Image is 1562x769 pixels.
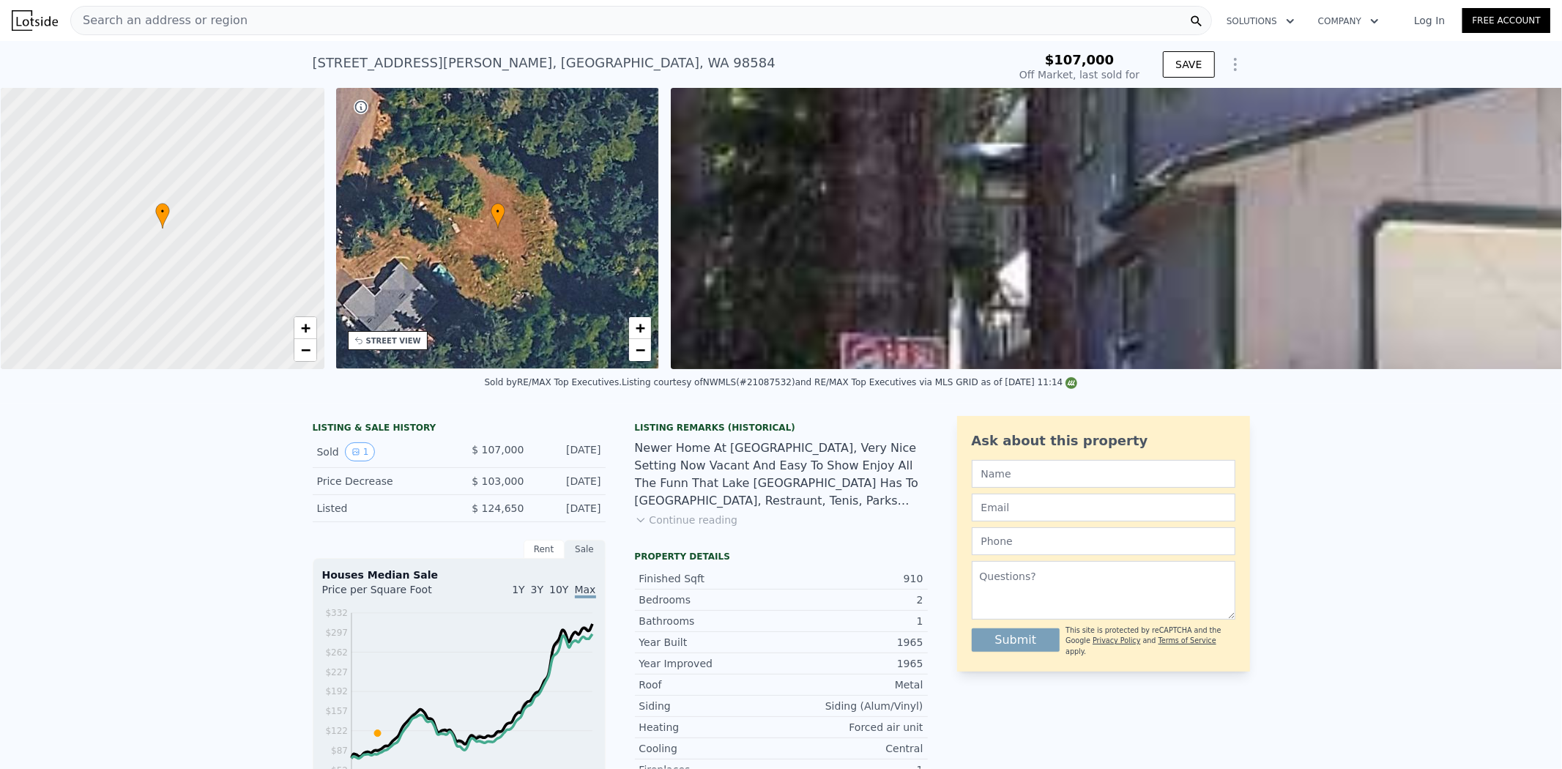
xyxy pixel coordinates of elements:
[531,584,543,595] span: 3Y
[636,341,645,359] span: −
[313,422,606,436] div: LISTING & SALE HISTORY
[1306,8,1391,34] button: Company
[491,203,505,229] div: •
[1093,636,1140,644] a: Privacy Policy
[639,741,781,756] div: Cooling
[317,501,447,516] div: Listed
[972,460,1235,488] input: Name
[325,647,348,658] tspan: $262
[1159,636,1216,644] a: Terms of Service
[325,706,348,716] tspan: $157
[972,527,1235,555] input: Phone
[972,494,1235,521] input: Email
[565,540,606,559] div: Sale
[781,741,923,756] div: Central
[325,667,348,677] tspan: $227
[155,203,170,229] div: •
[635,422,928,434] div: Listing Remarks (Historical)
[331,746,348,756] tspan: $87
[1396,13,1462,28] a: Log In
[1215,8,1306,34] button: Solutions
[1163,51,1214,78] button: SAVE
[622,377,1077,387] div: Listing courtesy of NWMLS (#21087532) and RE/MAX Top Executives via MLS GRID as of [DATE] 11:14
[575,584,596,598] span: Max
[325,726,348,736] tspan: $122
[345,442,376,461] button: View historical data
[485,377,622,387] div: Sold by RE/MAX Top Executives .
[639,592,781,607] div: Bedrooms
[317,474,447,488] div: Price Decrease
[781,592,923,607] div: 2
[1221,50,1250,79] button: Show Options
[472,502,524,514] span: $ 124,650
[1045,52,1115,67] span: $107,000
[639,677,781,692] div: Roof
[781,635,923,650] div: 1965
[781,677,923,692] div: Metal
[1065,625,1235,657] div: This site is protected by reCAPTCHA and the Google and apply.
[1462,8,1550,33] a: Free Account
[639,720,781,735] div: Heating
[635,551,928,562] div: Property details
[635,439,928,510] div: Newer Home At [GEOGRAPHIC_DATA], Very Nice Setting Now Vacant And Easy To Show Enjoy All The Funn...
[635,513,738,527] button: Continue reading
[472,475,524,487] span: $ 103,000
[325,628,348,638] tspan: $297
[313,53,776,73] div: [STREET_ADDRESS][PERSON_NAME] , [GEOGRAPHIC_DATA] , WA 98584
[300,341,310,359] span: −
[636,319,645,337] span: +
[639,614,781,628] div: Bathrooms
[781,614,923,628] div: 1
[639,635,781,650] div: Year Built
[294,317,316,339] a: Zoom in
[549,584,568,595] span: 10Y
[300,319,310,337] span: +
[71,12,248,29] span: Search an address or region
[512,584,524,595] span: 1Y
[639,571,781,586] div: Finished Sqft
[639,656,781,671] div: Year Improved
[317,442,447,461] div: Sold
[639,699,781,713] div: Siding
[1019,67,1139,82] div: Off Market, last sold for
[972,628,1060,652] button: Submit
[155,205,170,218] span: •
[781,720,923,735] div: Forced air unit
[294,339,316,361] a: Zoom out
[781,656,923,671] div: 1965
[536,501,601,516] div: [DATE]
[781,571,923,586] div: 910
[536,442,601,461] div: [DATE]
[972,431,1235,451] div: Ask about this property
[322,568,596,582] div: Houses Median Sale
[629,339,651,361] a: Zoom out
[322,582,459,606] div: Price per Square Foot
[491,205,505,218] span: •
[325,608,348,618] tspan: $332
[325,687,348,697] tspan: $192
[524,540,565,559] div: Rent
[1065,377,1077,389] img: NWMLS Logo
[472,444,524,456] span: $ 107,000
[629,317,651,339] a: Zoom in
[781,699,923,713] div: Siding (Alum/Vinyl)
[536,474,601,488] div: [DATE]
[12,10,58,31] img: Lotside
[366,335,421,346] div: STREET VIEW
